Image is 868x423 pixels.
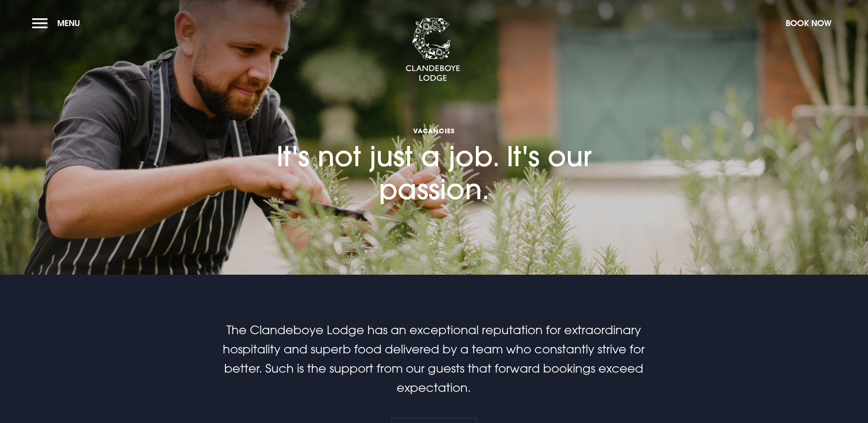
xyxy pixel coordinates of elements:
h1: It's not just a job. It's our passion. [251,74,617,205]
img: Clandeboye Lodge [405,18,460,82]
span: Menu [57,18,80,28]
button: Menu [32,13,85,33]
p: The Clandeboye Lodge has an exceptional reputation for extraordinary hospitality and superb food ... [216,320,652,397]
button: Book Now [781,13,836,33]
span: Vacancies [251,126,617,135]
